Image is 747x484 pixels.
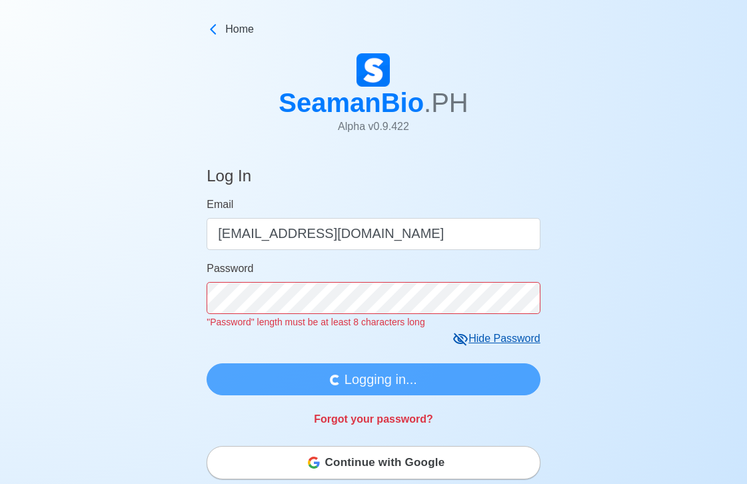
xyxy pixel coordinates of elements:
div: Hide Password [452,331,540,347]
a: Forgot your password? [314,413,433,425]
a: SeamanBio.PHAlpha v0.9.422 [279,53,468,145]
small: "Password" length must be at least 8 characters long [207,317,424,327]
span: Continue with Google [325,449,445,476]
h1: SeamanBio [279,87,468,119]
span: Home [225,21,254,37]
button: Logging in... [207,363,540,395]
a: Home [207,21,540,37]
button: Continue with Google [207,446,540,479]
input: Your email [207,218,540,250]
img: Logo [357,53,390,87]
h4: Log In [207,167,251,191]
p: Alpha v 0.9.422 [279,119,468,135]
span: Password [207,263,253,274]
span: .PH [424,88,468,117]
span: Email [207,199,233,210]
